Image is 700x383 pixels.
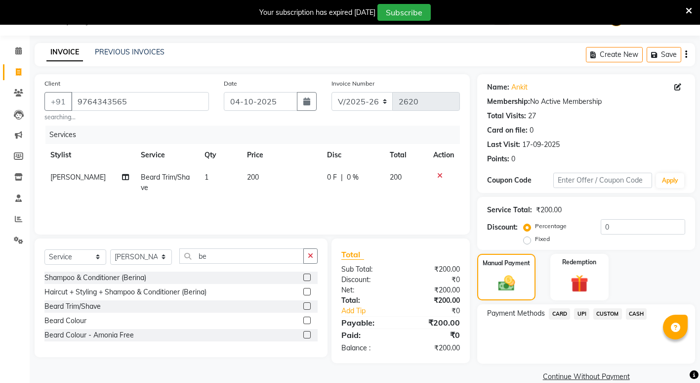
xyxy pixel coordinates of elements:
span: Beard Trim/Shave [141,173,190,192]
span: 200 [247,173,259,182]
div: Net: [334,285,401,295]
th: Service [135,144,199,166]
div: Balance : [334,343,401,353]
button: Subscribe [377,4,431,21]
img: _gift.svg [565,273,594,295]
div: ₹200.00 [536,205,562,215]
span: Payment Methods [487,308,545,319]
a: Add Tip [334,306,412,316]
div: Paid: [334,329,401,341]
input: Search or Scan [179,248,304,264]
div: Membership: [487,96,530,107]
div: ₹200.00 [401,285,467,295]
span: 0 F [327,172,337,183]
input: Search by Name/Mobile/Email/Code [71,92,209,111]
span: 0 % [347,172,359,183]
div: Haircut + Styling + Shampoo & Conditioner (Berina) [44,287,206,297]
span: UPI [574,308,589,320]
div: Discount: [487,222,518,233]
div: Total Visits: [487,111,526,121]
a: INVOICE [46,44,83,61]
div: Name: [487,82,509,93]
span: 200 [390,173,402,182]
div: ₹200.00 [401,343,467,353]
span: CUSTOM [593,308,622,320]
label: Date [224,79,237,88]
div: Payable: [334,317,401,329]
span: CARD [549,308,570,320]
div: ₹200.00 [401,295,467,306]
div: Points: [487,154,509,164]
div: Shampoo & Conditioner (Berina) [44,273,146,283]
img: _cash.svg [493,274,520,293]
button: Create New [586,47,643,62]
th: Stylist [44,144,135,166]
span: | [341,172,343,183]
div: Beard Trim/Shave [44,301,101,312]
div: Sub Total: [334,264,401,275]
a: Ankit [511,82,528,93]
div: 17-09-2025 [522,140,560,150]
div: ₹200.00 [401,317,467,329]
div: Your subscription has expired [DATE] [259,7,375,18]
a: Continue Without Payment [479,372,693,382]
div: 0 [530,125,534,136]
div: ₹200.00 [401,264,467,275]
div: Coupon Code [487,175,553,186]
div: No Active Membership [487,96,685,107]
div: Service Total: [487,205,532,215]
span: CASH [626,308,647,320]
div: Discount: [334,275,401,285]
th: Disc [321,144,384,166]
button: Save [647,47,681,62]
label: Manual Payment [483,259,530,268]
button: +91 [44,92,72,111]
div: Card on file: [487,125,528,136]
div: Beard Colour - Amonia Free [44,330,134,340]
input: Enter Offer / Coupon Code [553,173,652,188]
span: Total [341,249,364,260]
button: Apply [656,173,684,188]
label: Percentage [535,222,567,231]
small: searching... [44,113,209,122]
div: ₹0 [412,306,467,316]
span: [PERSON_NAME] [50,173,106,182]
label: Redemption [562,258,596,267]
label: Fixed [535,235,550,243]
span: 1 [205,173,208,182]
th: Total [384,144,428,166]
a: PREVIOUS INVOICES [95,48,165,56]
div: Services [45,126,467,144]
div: ₹0 [401,329,467,341]
div: Total: [334,295,401,306]
div: 27 [528,111,536,121]
th: Price [241,144,321,166]
th: Action [427,144,460,166]
div: Beard Colour [44,316,86,326]
div: Last Visit: [487,140,520,150]
label: Client [44,79,60,88]
div: 0 [511,154,515,164]
label: Invoice Number [331,79,374,88]
div: ₹0 [401,275,467,285]
th: Qty [199,144,241,166]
